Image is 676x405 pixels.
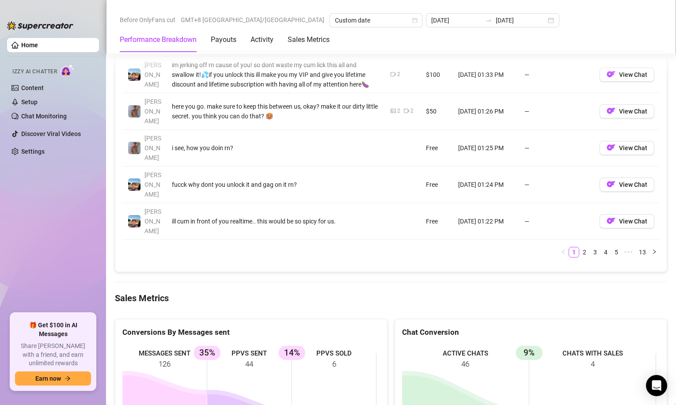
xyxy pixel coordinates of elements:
span: 🎁 Get $100 in AI Messages [15,321,91,338]
td: Free [421,130,453,167]
span: View Chat [619,218,647,225]
div: Conversions By Messages sent [122,326,380,338]
td: [DATE] 01:33 PM [453,57,519,93]
li: 5 [611,247,622,257]
span: View Chat [619,181,647,188]
td: [DATE] 01:22 PM [453,203,519,240]
span: [PERSON_NAME] [144,171,161,198]
li: 4 [600,247,611,257]
span: left [561,249,566,254]
button: OFView Chat [600,104,654,118]
a: OFView Chat [600,110,654,117]
img: Joey [128,105,141,117]
button: OFView Chat [600,68,654,82]
td: Free [421,167,453,203]
button: right [649,247,660,257]
span: to [485,17,492,24]
a: OFView Chat [600,73,654,80]
td: — [519,93,594,130]
span: picture [391,108,396,114]
div: Chat Conversion [402,326,660,338]
td: $50 [421,93,453,130]
img: Joey [128,142,141,154]
div: Open Intercom Messenger [646,375,667,396]
td: — [519,57,594,93]
h4: Sales Metrics [115,292,667,304]
a: OFView Chat [600,183,654,190]
span: swap-right [485,17,492,24]
span: ••• [622,247,636,257]
img: OF [607,143,615,152]
a: Setup [21,98,38,106]
span: [PERSON_NAME] [144,135,161,161]
a: Home [21,42,38,49]
div: Activity [251,34,273,45]
a: OFView Chat [600,220,654,227]
button: left [558,247,569,257]
td: [DATE] 01:24 PM [453,167,519,203]
li: Next 5 Pages [622,247,636,257]
img: AI Chatter [61,64,74,77]
td: [DATE] 01:26 PM [453,93,519,130]
td: — [519,203,594,240]
div: i see, how you doin rn? [172,143,380,153]
input: End date [496,15,546,25]
span: [PERSON_NAME] [144,61,161,88]
span: Share [PERSON_NAME] with a friend, and earn unlimited rewards [15,342,91,368]
div: Payouts [211,34,236,45]
li: 3 [590,247,600,257]
a: 13 [636,247,649,257]
div: Sales Metrics [288,34,330,45]
a: Settings [21,148,45,155]
span: Izzy AI Chatter [12,68,57,76]
img: OF [607,106,615,115]
div: 2 [397,70,400,79]
a: Content [21,84,44,91]
span: right [652,249,657,254]
button: OFView Chat [600,178,654,192]
a: Chat Monitoring [21,113,67,120]
span: [PERSON_NAME] [144,98,161,125]
div: ill cum in front of you realtime.. this would be so spicy for us. [172,216,380,226]
div: 2 [410,107,414,115]
li: 13 [636,247,649,257]
span: [PERSON_NAME] [144,208,161,235]
button: OFView Chat [600,214,654,228]
img: Zach [128,215,141,227]
button: Earn nowarrow-right [15,371,91,386]
li: Previous Page [558,247,569,257]
span: Earn now [35,375,61,382]
td: Free [421,203,453,240]
a: 4 [601,247,611,257]
div: 2 [397,107,400,115]
button: OFView Chat [600,141,654,155]
a: 2 [580,247,589,257]
td: [DATE] 01:25 PM [453,130,519,167]
li: 1 [569,247,579,257]
a: OFView Chat [600,146,654,153]
input: Start date [431,15,482,25]
div: here you go. make sure to keep this between us, okay? make it our dirty little secret. you think ... [172,102,380,121]
span: video-camera [404,108,409,114]
a: 5 [611,247,621,257]
img: OF [607,216,615,225]
a: 3 [590,247,600,257]
span: arrow-right [65,375,71,382]
img: OF [607,180,615,189]
div: im jerking off rn cause of you! so dont waste my cum lick this all and swallow it!💦if you unlock ... [172,60,380,89]
img: Zach [128,178,141,191]
span: Custom date [335,14,417,27]
td: — [519,167,594,203]
span: Before OnlyFans cut [120,13,175,26]
a: Discover Viral Videos [21,130,81,137]
a: 1 [569,247,579,257]
img: OF [607,70,615,79]
span: View Chat [619,108,647,115]
div: Performance Breakdown [120,34,197,45]
span: GMT+8 [GEOGRAPHIC_DATA]/[GEOGRAPHIC_DATA] [181,13,324,26]
span: View Chat [619,71,647,78]
td: — [519,130,594,167]
img: logo-BBDzfeDw.svg [7,21,73,30]
div: fucck why dont you unlock it and gag on it rn? [172,180,380,189]
span: video-camera [391,72,396,77]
